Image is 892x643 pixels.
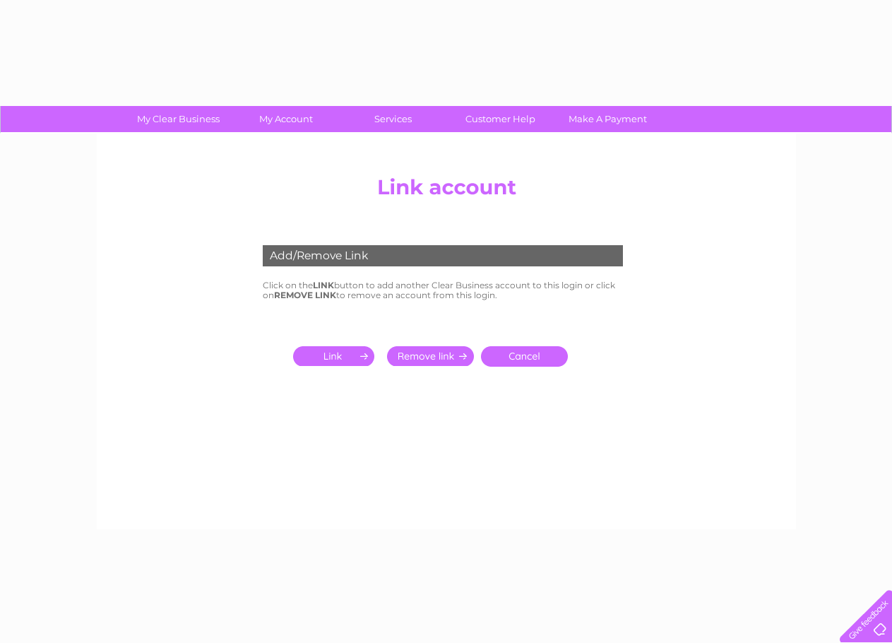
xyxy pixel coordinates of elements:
td: Click on the button to add another Clear Business account to this login or click on to remove an ... [259,277,634,304]
a: Services [335,106,451,132]
b: REMOVE LINK [274,290,336,300]
div: Add/Remove Link [263,245,623,266]
a: Cancel [481,346,568,367]
input: Submit [387,346,474,366]
a: Make A Payment [549,106,666,132]
a: My Account [227,106,344,132]
a: My Clear Business [120,106,237,132]
b: LINK [313,280,334,290]
input: Submit [293,346,380,366]
a: Customer Help [442,106,559,132]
